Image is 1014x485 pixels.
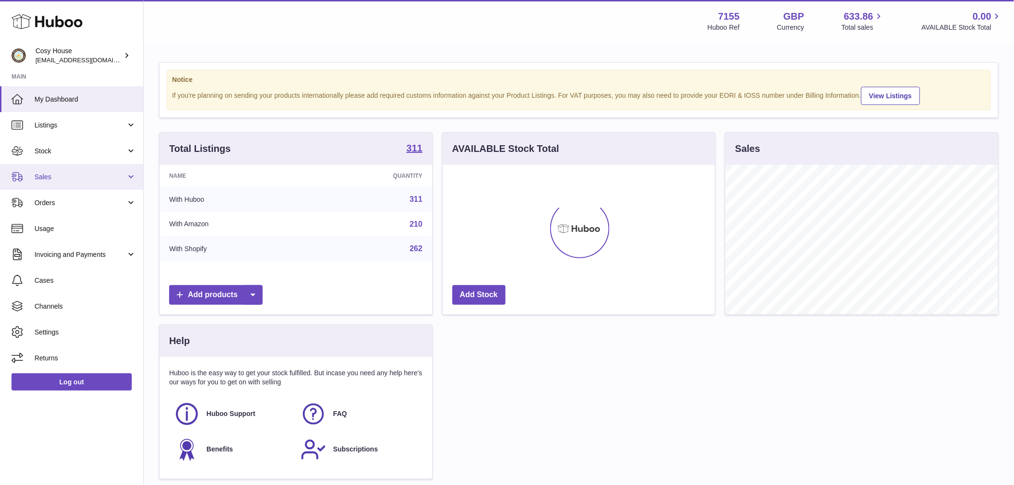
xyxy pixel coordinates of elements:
[207,445,233,454] span: Benefits
[35,224,136,233] span: Usage
[333,445,378,454] span: Subscriptions
[172,85,986,105] div: If you're planning on sending your products internationally please add required customs informati...
[410,195,423,203] a: 311
[35,95,136,104] span: My Dashboard
[784,10,804,23] strong: GBP
[708,23,740,32] div: Huboo Ref
[174,401,291,427] a: Huboo Support
[35,56,141,64] span: [EMAIL_ADDRESS][DOMAIN_NAME]
[300,401,417,427] a: FAQ
[735,142,760,155] h3: Sales
[207,409,255,418] span: Huboo Support
[922,10,1002,32] a: 0.00 AVAILABLE Stock Total
[35,354,136,363] span: Returns
[452,285,506,305] a: Add Stock
[174,437,291,462] a: Benefits
[777,23,805,32] div: Currency
[35,147,126,156] span: Stock
[169,285,263,305] a: Add products
[973,10,991,23] span: 0.00
[406,143,422,155] a: 311
[35,173,126,182] span: Sales
[844,10,873,23] span: 633.86
[718,10,740,23] strong: 7155
[410,244,423,253] a: 262
[160,187,309,212] td: With Huboo
[410,220,423,228] a: 210
[169,335,190,347] h3: Help
[160,165,309,187] th: Name
[35,46,122,65] div: Cosy House
[35,121,126,130] span: Listings
[169,369,423,387] p: Huboo is the easy way to get your stock fulfilled. But incase you need any help here's our ways f...
[12,373,132,391] a: Log out
[333,409,347,418] span: FAQ
[406,143,422,153] strong: 311
[35,328,136,337] span: Settings
[309,165,432,187] th: Quantity
[35,250,126,259] span: Invoicing and Payments
[12,48,26,63] img: info@wholesomegoods.com
[35,302,136,311] span: Channels
[452,142,559,155] h3: AVAILABLE Stock Total
[922,23,1002,32] span: AVAILABLE Stock Total
[300,437,417,462] a: Subscriptions
[169,142,231,155] h3: Total Listings
[160,212,309,237] td: With Amazon
[35,198,126,208] span: Orders
[861,87,920,105] a: View Listings
[35,276,136,285] span: Cases
[841,23,884,32] span: Total sales
[172,75,986,84] strong: Notice
[160,236,309,261] td: With Shopify
[841,10,884,32] a: 633.86 Total sales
